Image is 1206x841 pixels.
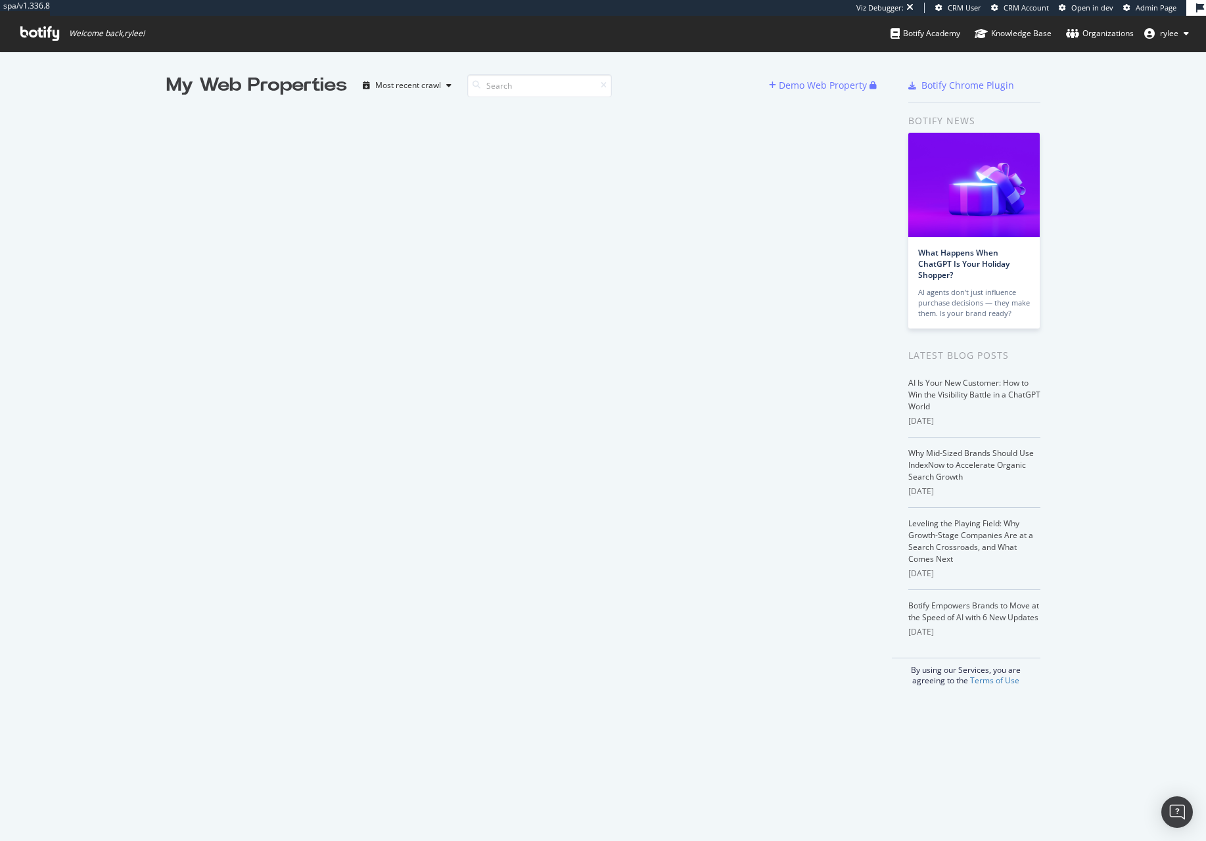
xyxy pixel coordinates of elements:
button: Most recent crawl [358,75,457,96]
span: rylee [1160,28,1178,39]
input: Search [467,74,612,97]
a: Open in dev [1059,3,1113,13]
a: Demo Web Property [769,80,870,91]
div: Botify Chrome Plugin [921,79,1014,92]
a: Organizations [1066,16,1134,51]
a: CRM Account [991,3,1049,13]
div: Latest Blog Posts [908,348,1040,363]
a: Botify Empowers Brands to Move at the Speed of AI with 6 New Updates [908,600,1039,623]
img: What Happens When ChatGPT Is Your Holiday Shopper? [908,133,1040,237]
div: AI agents don’t just influence purchase decisions — they make them. Is your brand ready? [918,287,1030,319]
div: Demo Web Property [779,79,867,92]
div: [DATE] [908,626,1040,638]
span: CRM User [948,3,981,12]
a: Why Mid-Sized Brands Should Use IndexNow to Accelerate Organic Search Growth [908,447,1034,482]
div: My Web Properties [166,72,347,99]
div: Knowledge Base [975,27,1052,40]
a: Terms of Use [970,675,1019,686]
div: Open Intercom Messenger [1161,796,1193,828]
span: Open in dev [1071,3,1113,12]
a: Knowledge Base [975,16,1052,51]
a: Botify Chrome Plugin [908,79,1014,92]
a: Leveling the Playing Field: Why Growth-Stage Companies Are at a Search Crossroads, and What Comes... [908,518,1033,564]
div: Most recent crawl [375,81,441,89]
button: Demo Web Property [769,75,870,96]
a: What Happens When ChatGPT Is Your Holiday Shopper? [918,247,1009,281]
div: [DATE] [908,568,1040,580]
span: CRM Account [1004,3,1049,12]
a: Botify Academy [891,16,960,51]
div: By using our Services, you are agreeing to the [892,658,1040,686]
a: Admin Page [1123,3,1176,13]
div: Botify Academy [891,27,960,40]
a: CRM User [935,3,981,13]
div: [DATE] [908,486,1040,497]
div: Organizations [1066,27,1134,40]
button: rylee [1134,23,1199,44]
span: Admin Page [1136,3,1176,12]
div: Botify news [908,114,1040,128]
span: Welcome back, rylee ! [69,28,145,39]
div: Viz Debugger: [856,3,904,13]
div: [DATE] [908,415,1040,427]
a: AI Is Your New Customer: How to Win the Visibility Battle in a ChatGPT World [908,377,1040,412]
